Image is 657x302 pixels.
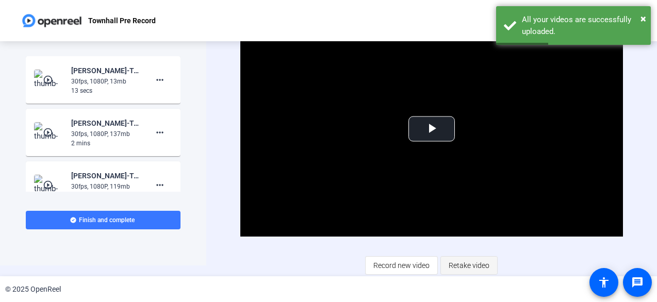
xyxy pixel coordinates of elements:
[373,256,430,275] span: Record new video
[79,216,135,224] span: Finish and complete
[240,21,623,237] div: Video Player
[34,122,64,143] img: thumb-nail
[154,179,166,191] mat-icon: more_horiz
[71,139,140,148] div: 2 mins
[71,129,140,139] div: 30fps, 1080P, 137mb
[34,70,64,90] img: thumb-nail
[26,211,180,229] button: Finish and complete
[640,12,646,25] span: ×
[71,170,140,182] div: [PERSON_NAME]-Townhall Pre Records-Townhall Pre Record-1758141168207-webcam
[34,175,64,195] img: thumb-nail
[43,127,55,138] mat-icon: play_circle_outline
[440,256,498,275] button: Retake video
[365,256,438,275] button: Record new video
[522,14,643,37] div: All your videos are successfully uploaded.
[408,116,455,142] button: Play Video
[154,74,166,86] mat-icon: more_horiz
[71,77,140,86] div: 30fps, 1080P, 13mb
[43,180,55,190] mat-icon: play_circle_outline
[154,126,166,139] mat-icon: more_horiz
[71,182,140,191] div: 30fps, 1080P, 119mb
[71,64,140,77] div: [PERSON_NAME]-Townhall Pre Records-Townhall Pre Record-1758144710076-webcam
[631,276,644,289] mat-icon: message
[449,256,489,275] span: Retake video
[88,14,156,27] p: Townhall Pre Record
[640,11,646,26] button: Close
[5,284,61,295] div: © 2025 OpenReel
[71,86,140,95] div: 13 secs
[598,276,610,289] mat-icon: accessibility
[21,10,83,31] img: OpenReel logo
[71,117,140,129] div: [PERSON_NAME]-Townhall Pre Records-Townhall Pre Record-1758144352744-webcam
[71,191,140,200] div: 2 mins
[43,75,55,85] mat-icon: play_circle_outline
